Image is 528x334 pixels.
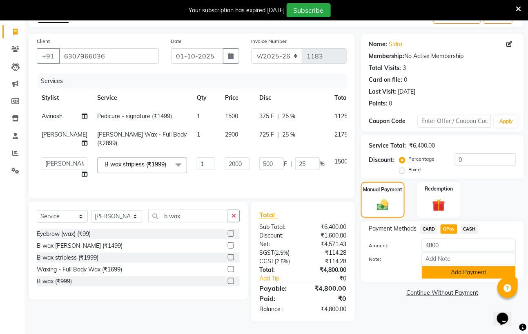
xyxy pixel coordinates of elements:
[37,265,122,274] div: Waxing - Full Body Wax (₹1699)
[192,89,220,107] th: Qty
[369,99,388,108] div: Points:
[320,160,325,168] span: %
[334,112,348,120] span: 1125
[259,249,274,256] span: SGST
[369,156,394,164] div: Discount:
[303,294,353,303] div: ₹0
[171,38,182,45] label: Date
[253,240,303,249] div: Net:
[428,197,449,213] img: _gift.svg
[410,141,435,150] div: ₹6,400.00
[42,131,87,138] span: [PERSON_NAME]
[225,131,238,138] span: 2900
[282,112,295,121] span: 25 %
[189,6,285,15] div: Your subscription has expired [DATE]
[253,266,303,274] div: Total:
[369,40,388,49] div: Name:
[290,160,292,168] span: |
[277,112,279,121] span: |
[363,186,402,193] label: Manual Payment
[363,256,416,263] label: Note:
[37,230,91,238] div: Eyebrow (wax) (₹99)
[334,131,348,138] span: 2175
[38,74,353,89] div: Services
[37,277,72,286] div: B wax (₹999)
[166,161,170,168] a: x
[37,38,50,45] label: Client
[254,89,330,107] th: Disc
[303,231,353,240] div: ₹1,600.00
[330,89,353,107] th: Total
[409,166,421,173] label: Fixed
[389,40,403,49] a: Sidra
[97,131,187,147] span: [PERSON_NAME] Wax - Full Body (₹2899)
[373,198,392,212] img: _cash.svg
[303,249,353,257] div: ₹114.28
[363,242,416,249] label: Amount:
[403,64,406,72] div: 3
[363,289,522,297] a: Continue Without Payment
[253,294,303,303] div: Paid:
[220,89,254,107] th: Price
[253,249,303,257] div: ( )
[422,239,516,251] input: Amount
[303,305,353,314] div: ₹4,800.00
[37,48,60,64] button: +91
[369,87,397,96] div: Last Visit:
[277,130,279,139] span: |
[303,266,353,274] div: ₹4,800.00
[369,224,417,233] span: Payment Methods
[441,224,457,234] span: GPay
[495,115,518,128] button: Apply
[276,249,288,256] span: 2.5%
[303,223,353,231] div: ₹6,400.00
[369,52,405,61] div: Membership:
[253,223,303,231] div: Sub Total:
[37,253,98,262] div: B wax stripless (₹1999)
[252,38,287,45] label: Invoice Number
[404,76,408,84] div: 0
[494,301,520,326] iframe: chat widget
[461,224,478,234] span: CASH
[253,305,303,314] div: Balance :
[259,112,274,121] span: 375 F
[259,258,274,265] span: CGST
[197,112,200,120] span: 1
[37,89,92,107] th: Stylist
[197,131,200,138] span: 1
[311,274,352,283] div: ₹0
[409,155,435,163] label: Percentage
[334,158,348,165] span: 1500
[369,76,403,84] div: Card on file:
[253,283,303,293] div: Payable:
[97,112,172,120] span: Pedicure - signature (₹1499)
[369,52,516,61] div: No Active Membership
[42,112,62,120] span: Avinash
[418,115,491,128] input: Enter Offer / Coupon Code
[389,99,392,108] div: 0
[425,185,453,193] label: Redemption
[369,64,401,72] div: Total Visits:
[259,130,274,139] span: 725 F
[276,258,288,265] span: 2.5%
[284,160,287,168] span: F
[420,224,438,234] span: CARD
[369,117,418,126] div: Coupon Code
[253,231,303,240] div: Discount:
[105,161,166,168] span: B wax stripless (₹1999)
[369,141,406,150] div: Service Total:
[253,257,303,266] div: ( )
[37,242,123,250] div: B wax [PERSON_NAME] (₹1499)
[287,3,331,17] button: Subscribe
[422,253,516,265] input: Add Note
[303,240,353,249] div: ₹4,571.43
[303,283,353,293] div: ₹4,800.00
[253,274,311,283] a: Add Tip
[148,210,228,222] input: Search or Scan
[282,130,295,139] span: 25 %
[398,87,416,96] div: [DATE]
[422,266,516,279] button: Add Payment
[59,48,159,64] input: Search by Name/Mobile/Email/Code
[225,112,238,120] span: 1500
[303,257,353,266] div: ₹114.28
